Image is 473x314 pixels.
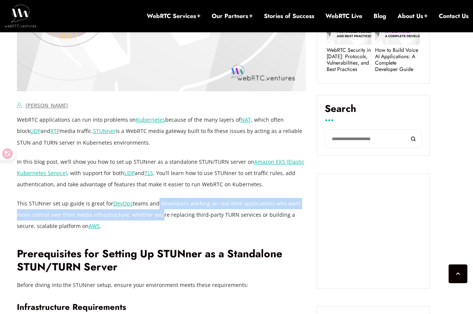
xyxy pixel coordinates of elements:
a: TLS [145,169,153,177]
img: WebRTC.ventures [5,5,36,27]
a: DevOps [113,200,133,207]
a: Stories of Success [264,12,314,20]
p: In this blog post, we’ll show you how to set up STUNner as a standalone STUN/TURN server on , wit... [17,156,306,190]
a: AWS [89,222,100,229]
a: About Us [398,12,428,20]
a: STUNner [93,127,116,134]
a: WebRTC Live [325,12,362,20]
a: UDP [30,127,41,134]
a: Amazon EKS (Elastic Kubernetes Service) [17,158,304,177]
a: WebRTC Services [147,12,200,20]
p: Before diving into the STUNner setup, ensure your environment meets these requirements: [17,279,306,291]
h2: Prerequisites for Setting Up STUNner as a Standalone STUN/TURN Server [17,248,306,273]
a: Contact Us [439,12,468,20]
a: Blog [374,12,386,20]
iframe: Embedded CTA [325,181,422,281]
label: Search [325,103,422,120]
a: UDP [124,169,135,177]
p: WebRTC applications can run into problems on because of the many layers of , which often block an... [17,114,306,148]
h3: Infrastructure Requirements [17,302,306,312]
button: Search [405,129,422,148]
a: How to Build Voice AI Applications: A Complete Developer Guide [375,47,420,72]
a: NAT [241,116,251,123]
a: RTP [50,127,60,134]
p: This STUNner set up guide is great for teams and developers working on real-time applications who... [17,198,306,232]
a: Kubernetes [136,116,165,123]
a: [PERSON_NAME] [26,102,68,109]
a: WebRTC Security in [DATE]: Protocols, Vulnerabilities, and Best Practices [327,47,371,72]
a: Our Partners [212,12,253,20]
